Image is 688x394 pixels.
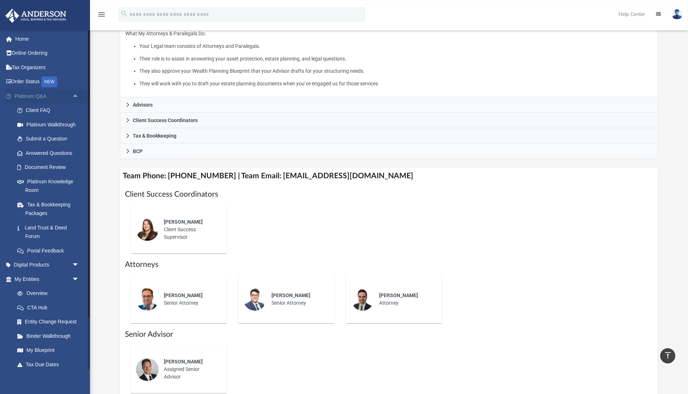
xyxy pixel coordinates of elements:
[266,287,329,312] div: Senior Attorney
[120,113,658,128] a: Client Success Coordinators
[72,89,86,104] span: arrow_drop_up
[243,288,266,311] img: thumbnail
[672,9,683,19] img: User Pic
[10,197,90,220] a: Tax & Bookkeeping Packages
[10,243,90,258] a: Portal Feedback
[351,288,374,311] img: thumbnail
[159,353,222,386] div: Assigned Senior Advisor
[159,213,222,246] div: Client Success Supervisor
[125,189,653,200] h1: Client Success Coordinators
[10,174,90,197] a: Platinum Knowledge Room
[271,292,310,298] span: [PERSON_NAME]
[10,103,90,118] a: Client FAQ
[136,358,159,381] img: thumbnail
[125,329,653,340] h1: Senior Advisor
[10,329,90,343] a: Binder Walkthrough
[164,292,203,298] span: [PERSON_NAME]
[125,29,653,88] p: What My Attorneys & Paralegals Do:
[164,359,203,364] span: [PERSON_NAME]
[139,79,653,88] li: They will work with you to draft your estate planning documents when you’ve engaged us for those ...
[136,218,159,241] img: thumbnail
[120,97,658,113] a: Advisors
[10,117,90,132] a: Platinum Walkthrough
[5,75,90,89] a: Order StatusNEW
[97,10,106,19] i: menu
[10,315,90,329] a: Entity Change Request
[10,300,90,315] a: CTA Hub
[5,258,90,272] a: Digital Productsarrow_drop_down
[139,42,653,51] li: Your Legal team consists of Attorneys and Paralegals.
[97,14,106,19] a: menu
[120,24,658,97] div: Attorneys & Paralegals
[41,76,57,87] div: NEW
[159,287,222,312] div: Senior Attorney
[120,10,128,18] i: search
[3,9,68,23] img: Anderson Advisors Platinum Portal
[10,132,90,146] a: Submit a Question
[5,272,90,286] a: My Entitiesarrow_drop_down
[72,258,86,273] span: arrow_drop_down
[164,219,203,225] span: [PERSON_NAME]
[10,160,90,175] a: Document Review
[374,287,437,312] div: Attorney
[5,32,90,46] a: Home
[660,348,675,363] a: vertical_align_top
[133,102,153,107] span: Advisors
[5,46,90,61] a: Online Ordering
[5,89,90,103] a: Platinum Q&Aarrow_drop_up
[133,118,198,123] span: Client Success Coordinators
[139,54,653,63] li: Their role is to assist in answering your asset protection, estate planning, and legal questions.
[5,60,90,75] a: Tax Organizers
[10,357,90,372] a: Tax Due Dates
[379,292,418,298] span: [PERSON_NAME]
[139,67,653,76] li: They also approve your Wealth Planning Blueprint that your Advisor drafts for your structuring ne...
[120,144,658,159] a: BCP
[10,220,90,243] a: Land Trust & Deed Forum
[10,343,86,358] a: My Blueprint
[125,259,653,270] h1: Attorneys
[72,272,86,287] span: arrow_drop_down
[10,146,90,160] a: Answered Questions
[664,351,672,360] i: vertical_align_top
[10,286,90,301] a: Overview
[136,288,159,311] img: thumbnail
[120,168,658,184] h4: Team Phone: [PHONE_NUMBER] | Team Email: [EMAIL_ADDRESS][DOMAIN_NAME]
[120,128,658,144] a: Tax & Bookkeeping
[133,149,143,154] span: BCP
[133,133,176,138] span: Tax & Bookkeeping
